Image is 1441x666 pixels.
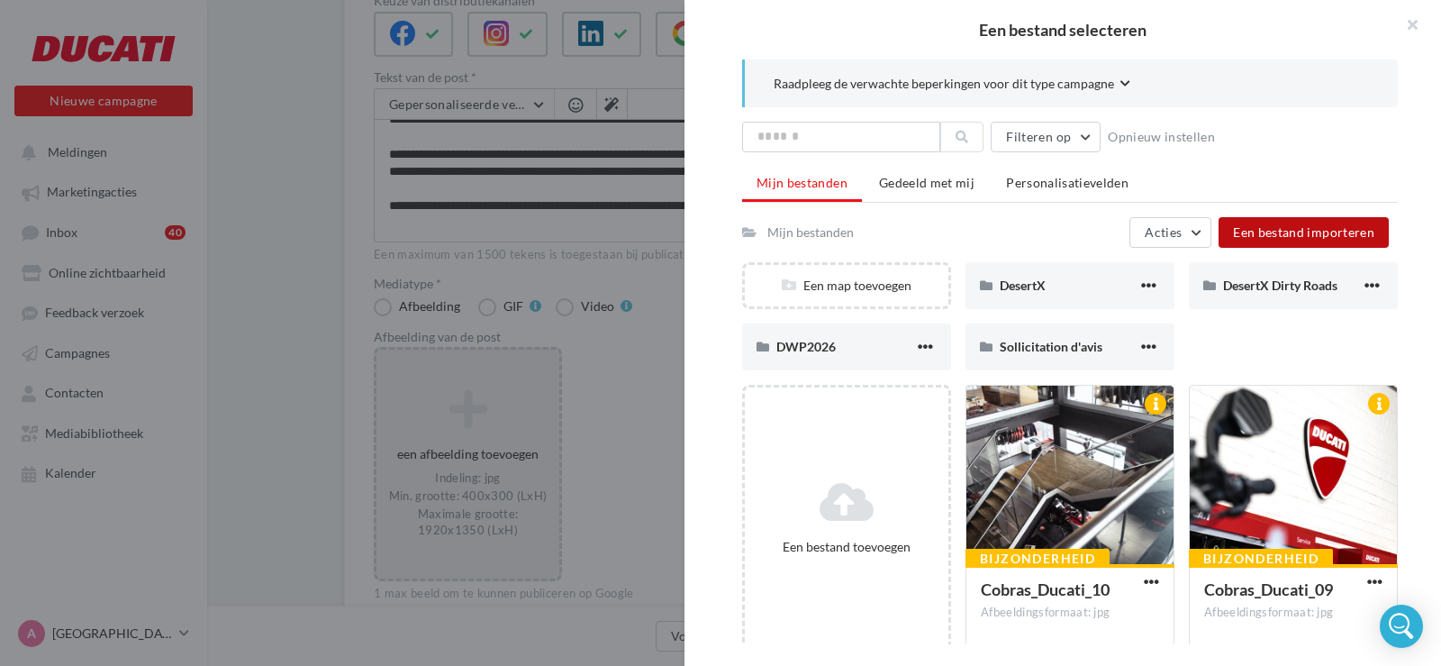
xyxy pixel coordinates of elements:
span: Gedeeld met mij [879,175,974,190]
span: Mijn bestanden [757,175,847,190]
div: Mijn bestanden [767,224,854,242]
div: Afbeeldingsformaat: jpg [981,605,1159,621]
span: Een bestand importeren [1233,224,1374,240]
span: DWP2026 [776,339,836,354]
div: Een map toevoegen [745,277,948,295]
button: Filteren op [991,122,1101,152]
span: Personalisatievelden [1006,175,1128,190]
div: Een bestand toevoegen [752,538,941,556]
span: Cobras_Ducati_10 [981,579,1110,599]
span: Raadpleeg de verwachte beperkingen voor dit type campagne [774,75,1114,93]
div: Bijzonderheid [965,549,1110,569]
button: Opnieuw instellen [1101,126,1222,148]
h2: Een bestand selecteren [713,22,1412,38]
button: Raadpleeg de verwachte beperkingen voor dit type campagne [774,74,1130,96]
span: DesertX [1000,278,1046,293]
button: Een bestand importeren [1219,217,1389,248]
div: Afbeeldingsformaat: jpg [1204,605,1382,621]
span: DesertX Dirty Roads [1223,278,1337,293]
div: Open Intercom Messenger [1380,605,1423,648]
div: Bijzonderheid [1189,549,1333,569]
span: Acties [1145,224,1182,240]
button: Acties [1129,217,1211,248]
span: Sollicitation d'avis [1000,339,1102,354]
span: Cobras_Ducati_09 [1204,579,1333,599]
